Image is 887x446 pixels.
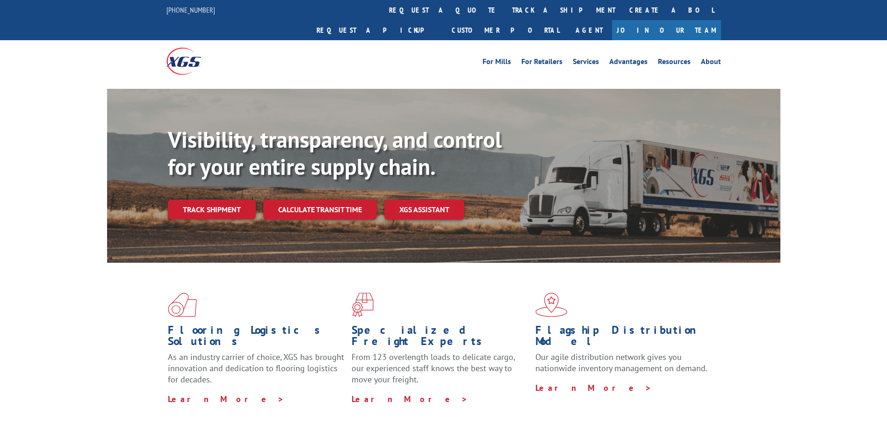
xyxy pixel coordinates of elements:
img: xgs-icon-total-supply-chain-intelligence-red [168,293,197,317]
a: Services [573,58,599,68]
a: XGS ASSISTANT [384,200,464,220]
a: Learn More > [168,394,284,404]
a: Track shipment [168,200,256,219]
h1: Flagship Distribution Model [535,324,712,352]
a: For Mills [483,58,511,68]
a: Request a pickup [310,20,445,40]
a: Learn More > [352,394,468,404]
h1: Flooring Logistics Solutions [168,324,345,352]
p: From 123 overlength loads to delicate cargo, our experienced staff knows the best way to move you... [352,352,528,393]
a: Customer Portal [445,20,566,40]
a: [PHONE_NUMBER] [166,5,215,14]
a: Advantages [609,58,648,68]
span: As an industry carrier of choice, XGS has brought innovation and dedication to flooring logistics... [168,352,344,385]
span: Our agile distribution network gives you nationwide inventory management on demand. [535,352,707,374]
img: xgs-icon-flagship-distribution-model-red [535,293,568,317]
a: Learn More > [535,382,652,393]
a: For Retailers [521,58,562,68]
a: About [701,58,721,68]
h1: Specialized Freight Experts [352,324,528,352]
a: Agent [566,20,612,40]
a: Resources [658,58,691,68]
a: Calculate transit time [263,200,377,220]
img: xgs-icon-focused-on-flooring-red [352,293,374,317]
a: Join Our Team [612,20,721,40]
b: Visibility, transparency, and control for your entire supply chain. [168,125,502,181]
